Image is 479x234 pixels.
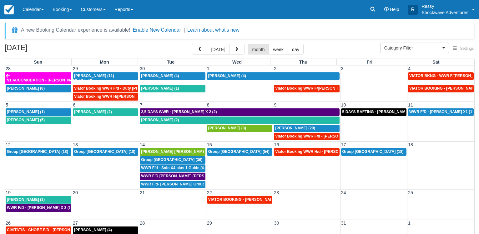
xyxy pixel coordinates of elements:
a: Group [GEOGRAPHIC_DATA] (18) [73,148,138,156]
span: Group [GEOGRAPHIC_DATA] (54) [208,149,270,154]
a: [PERSON_NAME] (1) [6,108,71,116]
span: Group [GEOGRAPHIC_DATA] (18) [342,149,404,154]
span: | [184,27,185,33]
a: Viator Booking WWR F/d - Duty [PERSON_NAME] 2 (2) [73,85,138,92]
p: Ressy [421,3,468,9]
span: 10 [340,102,347,107]
span: 28 [5,66,11,71]
button: Category Filter [380,43,449,53]
span: [PERSON_NAME] (4) [141,74,179,78]
span: 2,5 DAYS WWR - [PERSON_NAME] X 2 (2) [141,110,217,114]
span: 30 [139,66,145,71]
span: [PERSON_NAME] (20) [275,126,315,130]
a: [PERSON_NAME] (1) [140,85,205,92]
span: Viator Booking WWR F/d - [PERSON_NAME] [PERSON_NAME] X2 (2) [275,134,400,138]
a: WWR F/D [PERSON_NAME] [PERSON_NAME] GROVVE X2 (1) [140,173,205,180]
p: Shockwave Adventures [421,9,468,16]
span: WWR F/d - Solo X4 plus 1 Guide (4) [141,166,205,170]
span: 30 [273,221,280,226]
button: week [269,44,288,55]
span: [PERSON_NAME] (8) [7,86,45,91]
span: Viator Booking WWR F/d - Duty [PERSON_NAME] 2 (2) [74,86,173,91]
span: [PERSON_NAME] (3) [208,126,246,130]
span: Sun [34,60,42,65]
span: 31 [340,221,347,226]
span: [PERSON_NAME] (2) [74,110,112,114]
span: 27 [72,221,78,226]
a: [PERSON_NAME] [PERSON_NAME] (2) [140,148,205,156]
a: N1 ACCOMODATION - [PERSON_NAME] X 2 (2) [5,72,71,84]
span: 4 [407,66,411,71]
span: WWR F/D - [PERSON_NAME] X1 (1) [409,110,473,114]
button: Enable New Calendar [133,27,181,33]
a: [PERSON_NAME] (2) [140,117,339,124]
span: Wed [232,60,242,65]
a: [PERSON_NAME] (5) [6,117,71,124]
span: 23 [273,190,280,195]
span: Sat [432,60,439,65]
span: WWR F/d- [PERSON_NAME] Group X 30 (30) [141,182,222,186]
span: 26 [5,221,11,226]
span: [PERSON_NAME] (5) [7,118,45,122]
span: 1 [206,66,210,71]
a: [PERSON_NAME] (20) [274,125,339,132]
span: Fri [367,60,372,65]
a: Viator Booking WWR F/[PERSON_NAME] X 2 (2) [274,85,339,92]
a: VIATOR BKNG - WWR F/[PERSON_NAME] 3 (3) [408,72,474,80]
span: 28 [139,221,145,226]
i: Help [384,7,389,12]
span: 15 [206,142,213,147]
span: Settings [460,46,474,51]
a: [PERSON_NAME] (2) [73,108,138,116]
span: Thu [299,60,307,65]
span: [PERSON_NAME] (4) [74,228,112,232]
span: WWR F/D - [PERSON_NAME] X 3 (3) [7,205,72,210]
div: A new Booking Calendar experience is available! [21,26,130,34]
span: 22 [206,190,213,195]
span: 11 [407,102,414,107]
span: 18 [407,142,414,147]
span: Category Filter [384,45,441,51]
a: 2,5 DAYS WWR - [PERSON_NAME] X 2 (2) [140,108,339,116]
a: Learn about what's new [187,27,239,33]
span: [PERSON_NAME] (2) [141,118,179,122]
a: [PERSON_NAME] (4) [140,72,205,80]
a: WWR F/D - [PERSON_NAME] X1 (1) [408,108,474,116]
span: WWR F/D [PERSON_NAME] [PERSON_NAME] GROVVE X2 (1) [141,174,254,178]
span: Viator Booking WWR H/[PERSON_NAME] x2 (3) [74,94,160,99]
a: WWR F/d - Solo X4 plus 1 Guide (4) [140,164,205,172]
a: VIATOR BOOKING - [PERSON_NAME] 2 (2) [408,85,474,92]
img: checkfront-main-nav-mini-logo.png [4,5,14,14]
span: Group [GEOGRAPHIC_DATA] (36) [141,158,202,162]
span: Viator Booking WWR F/[PERSON_NAME] X 2 (2) [275,86,362,91]
span: 6 [72,102,76,107]
span: 24 [340,190,347,195]
span: [PERSON_NAME] [PERSON_NAME] (2) [141,149,212,154]
span: [PERSON_NAME] (1) [7,110,45,114]
a: Group [GEOGRAPHIC_DATA] (18) [341,148,406,156]
div: R [408,5,418,15]
a: Group [GEOGRAPHIC_DATA] (36) [140,156,205,164]
a: 5 DAYS RAFTING - [PERSON_NAME] X 2 (4) [341,108,406,116]
span: Mon [100,60,109,65]
span: 17 [340,142,347,147]
span: 1 [407,221,411,226]
span: Tue [167,60,175,65]
h2: [DATE] [5,44,84,55]
a: Viator Booking WWR H/[PERSON_NAME] x2 (3) [73,93,138,101]
span: 16 [273,142,280,147]
span: 20 [72,190,78,195]
a: Viator Booking WWR H/d - [PERSON_NAME] X 4 (4) [274,148,339,156]
span: 14 [139,142,145,147]
span: 12 [5,142,11,147]
span: Viator Booking WWR H/d - [PERSON_NAME] X 4 (4) [275,149,369,154]
span: 5 [5,102,9,107]
button: Settings [449,44,477,53]
span: 2 [273,66,277,71]
a: [PERSON_NAME] (4) [73,226,138,234]
a: WWR F/D - [PERSON_NAME] X 3 (3) [6,204,71,212]
a: [PERSON_NAME] (3) [6,196,71,204]
a: [PERSON_NAME] (4) [207,72,340,80]
a: Group [GEOGRAPHIC_DATA] (18) [6,148,71,156]
span: 19 [5,190,11,195]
